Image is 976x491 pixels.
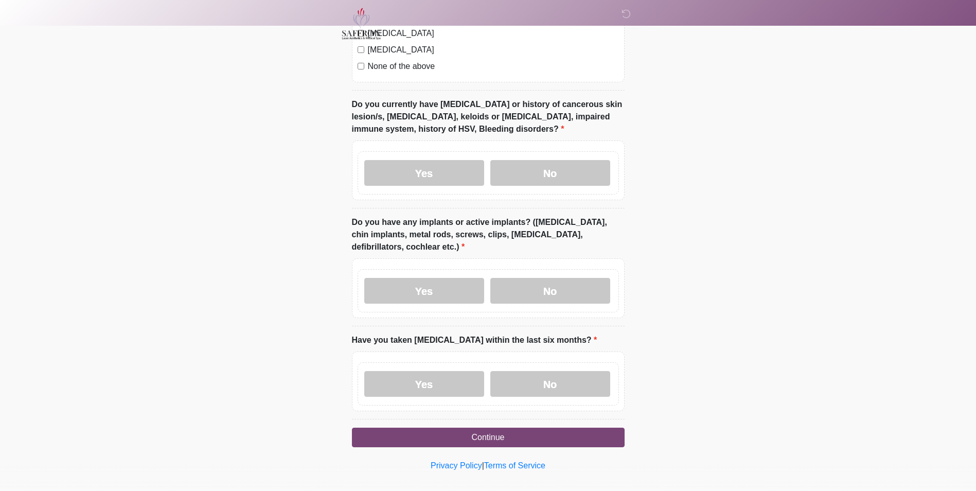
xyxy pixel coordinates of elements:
[358,63,364,69] input: None of the above
[364,278,484,304] label: Yes
[431,461,482,470] a: Privacy Policy
[490,160,610,186] label: No
[352,98,625,135] label: Do you currently have [MEDICAL_DATA] or history of cancerous skin lesion/s, [MEDICAL_DATA], keloi...
[490,371,610,397] label: No
[352,334,597,346] label: Have you taken [MEDICAL_DATA] within the last six months?
[342,8,382,40] img: Saffron Laser Aesthetics and Medical Spa Logo
[368,60,619,73] label: None of the above
[490,278,610,304] label: No
[352,428,625,447] button: Continue
[484,461,545,470] a: Terms of Service
[358,46,364,53] input: [MEDICAL_DATA]
[352,216,625,253] label: Do you have any implants or active implants? ([MEDICAL_DATA], chin implants, metal rods, screws, ...
[364,371,484,397] label: Yes
[482,461,484,470] a: |
[368,44,619,56] label: [MEDICAL_DATA]
[364,160,484,186] label: Yes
